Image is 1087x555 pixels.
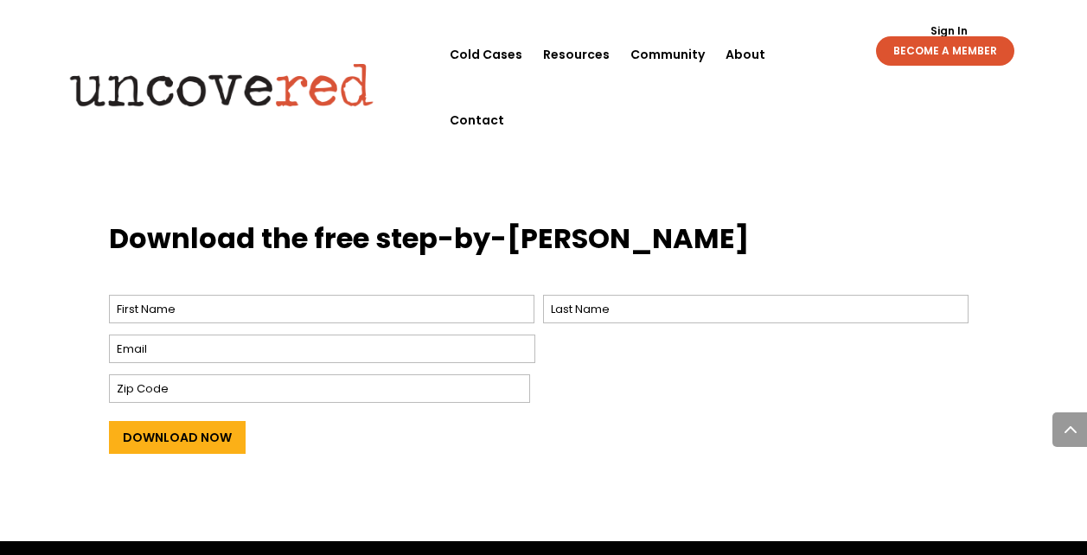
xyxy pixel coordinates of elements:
input: Download Now [109,421,246,454]
a: About [726,22,765,87]
input: Last Name [543,295,969,323]
img: Uncovered logo [55,51,388,118]
a: Cold Cases [450,22,522,87]
input: First Name [109,295,534,323]
a: Sign In [921,26,977,36]
a: Contact [450,87,504,153]
input: Email [109,335,535,363]
input: Zip Code [109,374,530,403]
a: BECOME A MEMBER [876,36,1014,66]
a: Community [630,22,705,87]
h3: Download the free step-by-[PERSON_NAME] [109,220,979,267]
a: Resources [543,22,610,87]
